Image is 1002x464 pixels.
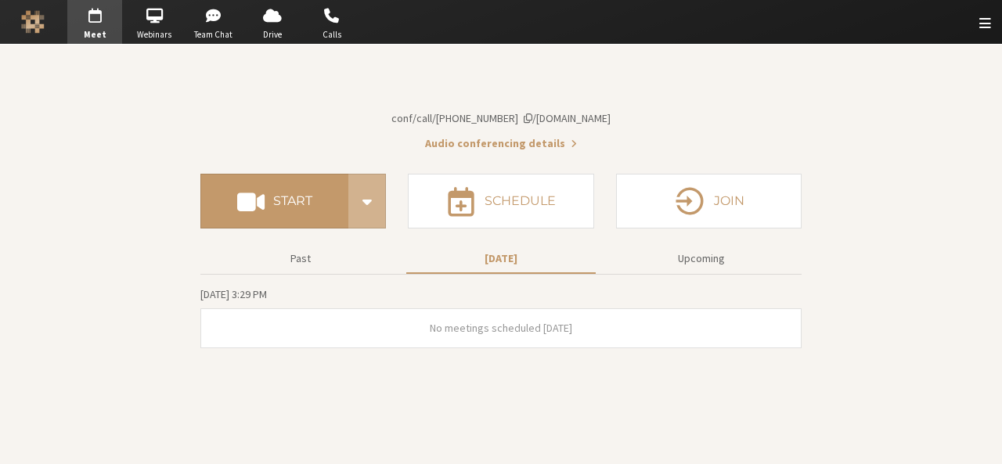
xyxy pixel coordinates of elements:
[391,110,611,127] button: Copy my meeting room linkCopy my meeting room link
[616,174,802,228] button: Join
[67,28,122,41] span: Meet
[485,195,556,207] h4: Schedule
[430,321,572,335] span: No meetings scheduled [DATE]
[273,195,312,207] h4: Start
[348,174,386,228] div: Start conference options
[200,72,802,152] section: Account details
[200,287,267,301] span: [DATE] 3:29 PM
[425,135,577,152] button: Audio conferencing details
[186,28,241,41] span: Team Chat
[408,174,593,228] button: Schedule
[406,245,596,272] button: [DATE]
[714,195,744,207] h4: Join
[206,245,395,272] button: Past
[127,28,182,41] span: Webinars
[391,111,611,125] span: Copy my meeting room link
[200,286,802,348] section: Today's Meetings
[21,10,45,34] img: Iotum
[200,174,348,228] button: Start
[245,28,300,41] span: Drive
[607,245,796,272] button: Upcoming
[305,28,359,41] span: Calls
